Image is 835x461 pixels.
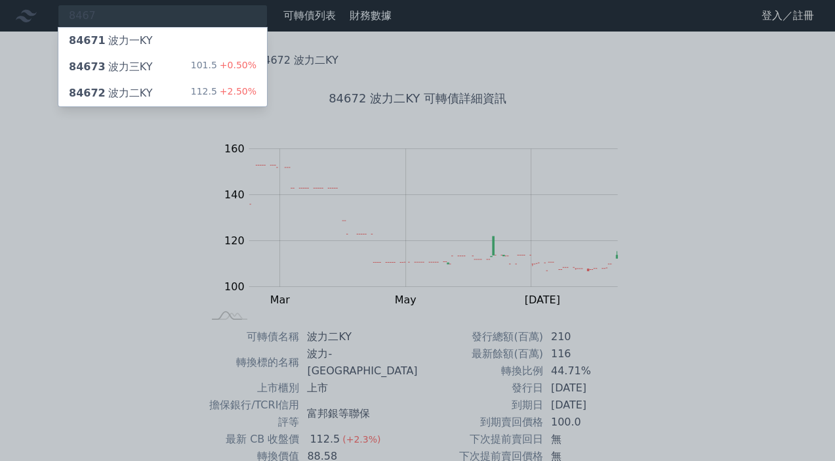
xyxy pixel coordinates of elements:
[58,54,267,80] a: 84673波力三KY 101.5+0.50%
[69,87,106,99] span: 84672
[217,86,256,97] span: +2.50%
[191,59,256,75] div: 101.5
[191,85,256,101] div: 112.5
[58,28,267,54] a: 84671波力一KY
[58,80,267,106] a: 84672波力二KY 112.5+2.50%
[69,85,152,101] div: 波力二KY
[69,33,152,49] div: 波力一KY
[69,34,106,47] span: 84671
[217,60,256,70] span: +0.50%
[69,60,106,73] span: 84673
[69,59,152,75] div: 波力三KY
